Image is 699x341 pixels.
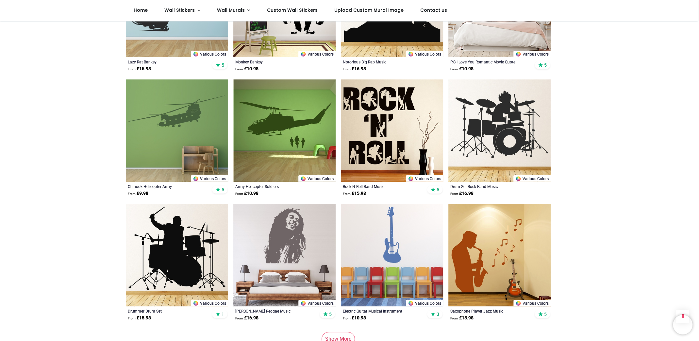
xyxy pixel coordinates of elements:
[128,316,136,320] span: From
[235,315,258,321] strong: £ 16.98
[341,204,443,306] img: Electric Guitar Musical Instrument Wall Sticker
[515,176,521,182] img: Color Wheel
[164,7,195,13] span: Wall Stickers
[128,67,136,71] span: From
[343,308,422,314] a: Electric Guitar Musical Instrument
[191,300,228,306] a: Various Colors
[235,184,314,189] a: Army Helicopter Soldiers
[235,59,314,64] a: Monkey Banksy
[126,204,228,306] img: Drummer Drum Set Wall Sticker
[544,62,547,68] span: 5
[450,315,474,321] strong: £ 15.98
[513,300,551,306] a: Various Colors
[222,311,224,317] span: 1
[298,51,336,57] a: Various Colors
[128,184,207,189] a: Chinook Helicopter Army
[217,7,245,13] span: Wall Murals
[450,184,529,189] a: Drum Set Rock Band Music
[191,175,228,182] a: Various Colors
[513,175,551,182] a: Various Colors
[343,66,366,72] strong: £ 16.98
[515,300,521,306] img: Color Wheel
[343,315,366,321] strong: £ 10.98
[329,311,332,317] span: 5
[673,315,692,334] iframe: Brevo live chat
[406,51,443,57] a: Various Colors
[343,59,422,64] a: Notorious Big Rap Music
[193,176,199,182] img: Color Wheel
[128,315,151,321] strong: £ 15.98
[235,192,243,196] span: From
[437,311,439,317] span: 3
[406,175,443,182] a: Various Colors
[298,300,336,306] a: Various Colors
[193,51,199,57] img: Color Wheel
[406,300,443,306] a: Various Colors
[233,204,336,306] img: Bob Marley Reggae Music Wall Sticker
[235,308,314,314] a: [PERSON_NAME] Reggae Music
[450,59,529,64] a: P.S I Love You Romantic Movie Quote
[515,51,521,57] img: Color Wheel
[128,192,136,196] span: From
[235,67,243,71] span: From
[233,79,336,182] img: Army Helicopter Soldiers Wall Sticker
[128,59,207,64] a: Lazy Rat Banksy
[300,300,306,306] img: Color Wheel
[298,175,336,182] a: Various Colors
[222,187,224,193] span: 5
[343,190,366,197] strong: £ 15.98
[513,51,551,57] a: Various Colors
[450,308,529,314] a: Saxophone Player Jazz Music
[235,190,258,197] strong: £ 10.98
[420,7,447,13] span: Contact us
[128,308,207,314] a: Drummer Drum Set
[191,51,228,57] a: Various Colors
[437,187,439,193] span: 5
[408,51,414,57] img: Color Wheel
[235,66,258,72] strong: £ 10.98
[544,311,547,317] span: 5
[450,67,458,71] span: From
[343,316,351,320] span: From
[222,62,224,68] span: 5
[126,79,228,182] img: Chinook Helicopter Army Wall Sticker
[450,190,474,197] strong: £ 16.98
[408,176,414,182] img: Color Wheel
[450,316,458,320] span: From
[334,7,404,13] span: Upload Custom Mural Image
[343,67,351,71] span: From
[235,316,243,320] span: From
[134,7,148,13] span: Home
[343,192,351,196] span: From
[128,190,148,197] strong: £ 9.98
[300,51,306,57] img: Color Wheel
[448,204,551,306] img: Saxophone Player Jazz Music Wall Sticker - Mod3
[448,79,551,182] img: Drum Set Rock Band Music Wall Sticker
[343,184,422,189] a: Rock N Roll Band Music
[300,176,306,182] img: Color Wheel
[450,192,458,196] span: From
[450,66,474,72] strong: £ 10.98
[193,300,199,306] img: Color Wheel
[341,79,443,182] img: Rock N Roll Band Music Wall Sticker
[128,66,151,72] strong: £ 15.98
[267,7,317,13] span: Custom Wall Stickers
[408,300,414,306] img: Color Wheel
